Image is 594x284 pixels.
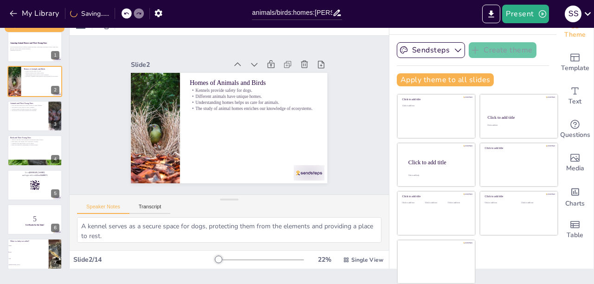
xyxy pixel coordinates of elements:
div: Click to add text [487,124,549,126]
p: Generated with [URL] [10,50,59,52]
p: Understanding homes helps us care for animals. [24,73,59,75]
div: Click to add body [408,174,467,176]
p: Homes of Animals and Birds [190,78,317,88]
div: Add charts and graphs [556,180,594,213]
span: Media [566,163,584,174]
p: Homes of Animals and Birds [24,68,59,71]
div: Click to add title [485,195,551,198]
p: What is a baby cat called? [10,240,46,243]
div: 3 [7,101,62,131]
span: Single View [351,256,383,264]
p: Understanding homes helps us care for animals. [190,100,317,106]
p: This presentation explores different animals and birds, their homes, the names of their young one... [10,46,59,50]
p: Different animals have unique homes. [24,72,59,74]
div: s S [565,6,581,22]
div: Slide 2 / 14 [73,255,215,264]
button: Speaker Notes [77,204,129,214]
p: Animals and Their Young Ones [10,102,46,105]
p: Dogs and their puppies are a great example of animal families. [10,104,46,106]
span: Table [567,230,583,240]
button: s S [565,5,581,23]
div: 6 [51,224,59,232]
div: Slide 2 [131,60,227,69]
button: Present [502,5,549,23]
p: Kennels provide safety for dogs. [24,70,59,72]
div: Click to add text [485,202,514,204]
button: Apply theme to all slides [397,73,494,86]
p: 5 [10,214,59,224]
span: Puppy [9,245,48,246]
div: Add a table [556,213,594,246]
button: My Library [7,6,63,21]
button: Create theme [469,42,536,58]
div: Click to add text [448,202,469,204]
p: Birds and Their Young Ones [10,136,59,139]
div: Click to add text [402,202,423,204]
div: 22 % [313,255,336,264]
div: 7 [7,239,62,269]
p: Different animals have unique homes. [190,93,317,99]
span: Text [568,97,581,107]
div: Click to add title [408,159,468,165]
div: 1 [51,51,59,59]
div: Click to add text [425,202,446,204]
p: The diversity in the animal kingdom is fascinating. [10,110,46,111]
p: The study of animal homes enriches our knowledge of ecosystems. [24,75,59,77]
span: Charts [565,199,585,209]
textarea: A kennel serves as a secure space for dogs, protecting them from the elements and providing a pla... [77,217,381,243]
p: The study of animal homes enriches our knowledge of ecosystems. [190,106,317,112]
div: 2 [7,66,62,97]
div: 2 [51,86,59,94]
button: Sendsteps [397,42,465,58]
input: Insert title [252,6,332,19]
div: Click to add title [402,98,469,101]
p: Kennels provide safety for dogs. [190,87,317,93]
p: Go to [10,171,59,174]
div: Click to add title [485,147,551,150]
p: Birds are essential for maintaining ecological balance. [10,144,59,146]
div: Change the overall theme [556,13,594,46]
p: and login with code [10,174,59,176]
div: 4 [7,135,62,166]
div: Click to add title [488,115,549,120]
div: 5 [51,189,59,198]
p: Bird sounds, like chirping, add to the beauty of nature. [10,141,59,143]
span: Kitten [9,252,48,252]
p: Sparrows and their chicks highlight the nurturing aspect of birds. [10,139,59,141]
div: Saving...... [70,9,109,18]
span: Calf [9,258,48,259]
div: 6 [7,204,62,235]
div: 1 [7,32,62,62]
strong: [DOMAIN_NAME] [29,171,45,173]
strong: Get Ready for the Quiz! [26,224,44,226]
div: Add images, graphics, shapes or video [556,146,594,180]
div: Add ready made slides [556,46,594,79]
div: 5 [7,170,62,200]
div: 4 [51,155,59,163]
p: The sound of a dog, which is a bark, is unique. [10,106,46,108]
div: 7 [51,258,59,267]
p: Learning about birds fosters a love for nature. [10,142,59,144]
div: Click to add text [521,202,550,204]
span: Questions [560,130,590,140]
div: Click to add title [402,195,469,198]
span: [DEMOGRAPHIC_DATA] [9,265,48,265]
span: Theme [564,30,586,40]
div: Add text boxes [556,79,594,113]
span: Template [561,63,589,73]
button: Export to PowerPoint [482,5,500,23]
button: Transcript [129,204,171,214]
div: 3 [51,120,59,129]
strong: Amazing Animal Homes and Their Young Ones [10,42,47,44]
div: Get real-time input from your audience [556,113,594,146]
div: Click to add text [402,105,469,107]
p: Learning names in Bengali enriches our vocabulary. [10,108,46,110]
